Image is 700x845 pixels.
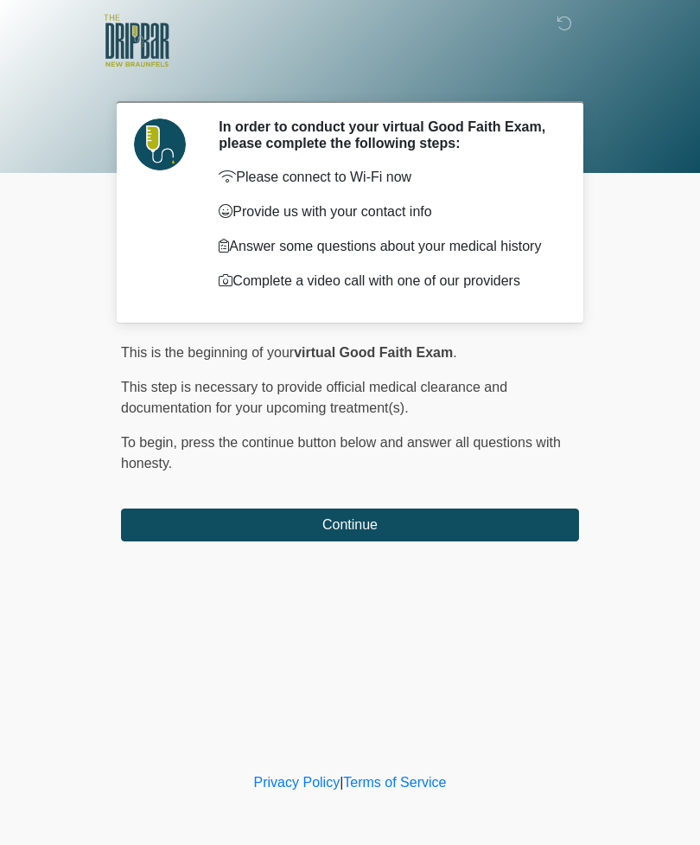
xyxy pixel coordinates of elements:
[121,345,294,360] span: This is the beginning of your
[121,380,507,415] span: This step is necessary to provide official medical clearance and documentation for your upcoming ...
[219,236,553,257] p: Answer some questions about your medical history
[134,118,186,170] img: Agent Avatar
[104,13,169,69] img: The DRIPBaR - New Braunfels Logo
[453,345,456,360] span: .
[219,118,553,151] h2: In order to conduct your virtual Good Faith Exam, please complete the following steps:
[219,271,553,291] p: Complete a video call with one of our providers
[121,509,579,541] button: Continue
[343,775,446,790] a: Terms of Service
[219,167,553,188] p: Please connect to Wi-Fi now
[219,202,553,222] p: Provide us with your contact info
[254,775,340,790] a: Privacy Policy
[121,435,181,450] span: To begin,
[340,775,343,790] a: |
[294,345,453,360] strong: virtual Good Faith Exam
[121,435,561,471] span: press the continue button below and answer all questions with honesty.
